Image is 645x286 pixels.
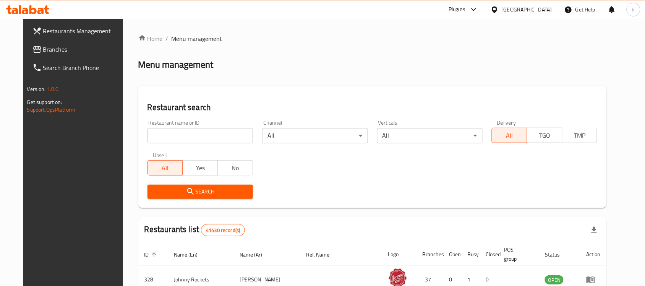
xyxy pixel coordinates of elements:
span: All [151,162,180,174]
span: Get support on: [27,97,62,107]
button: Yes [182,160,218,175]
div: Plugins [449,5,465,14]
th: Busy [462,243,480,266]
span: Version: [27,84,46,94]
th: Branches [416,243,443,266]
a: Restaurants Management [26,22,131,40]
a: Branches [26,40,131,58]
div: Export file [585,221,603,239]
h2: Restaurants list [144,224,245,236]
button: All [147,160,183,175]
span: Branches [43,45,125,54]
span: Yes [186,162,215,174]
li: / [166,34,169,43]
th: Logo [382,243,416,266]
span: 1.0.0 [47,84,59,94]
input: Search for restaurant name or ID.. [147,128,253,143]
span: All [495,130,524,141]
span: Ref. Name [306,250,339,259]
span: TGO [530,130,559,141]
h2: Menu management [138,58,214,71]
nav: breadcrumb [138,34,607,43]
button: Search [147,185,253,199]
th: Action [580,243,606,266]
span: TMP [566,130,595,141]
button: No [217,160,253,175]
label: Delivery [497,120,516,125]
span: OPEN [545,276,564,284]
span: POS group [504,245,530,263]
span: No [221,162,250,174]
span: Name (Ar) [240,250,272,259]
div: Menu [586,275,600,284]
div: [GEOGRAPHIC_DATA] [502,5,552,14]
button: All [492,128,527,143]
span: 41430 record(s) [201,227,245,234]
th: Open [443,243,462,266]
span: h [632,5,635,14]
th: Closed [480,243,498,266]
button: TMP [562,128,598,143]
a: Search Branch Phone [26,58,131,77]
span: Menu management [172,34,222,43]
h2: Restaurant search [147,102,598,113]
span: Restaurants Management [43,26,125,36]
button: TGO [527,128,562,143]
div: All [377,128,483,143]
a: Support.OpsPlatform [27,105,76,115]
span: Name (En) [174,250,208,259]
span: Search [154,187,247,197]
div: Total records count [201,224,245,236]
div: All [262,128,368,143]
span: Status [545,250,570,259]
label: Upsell [153,153,167,158]
span: Search Branch Phone [43,63,125,72]
a: Home [138,34,163,43]
span: ID [144,250,159,259]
